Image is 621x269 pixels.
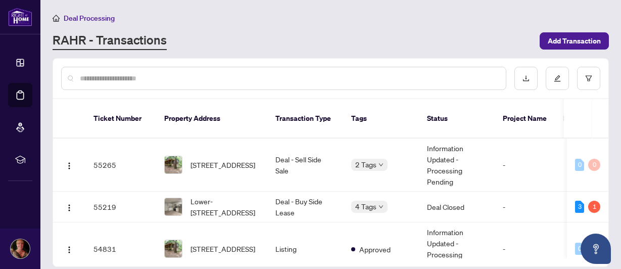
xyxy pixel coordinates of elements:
span: Deal Processing [64,14,115,23]
img: thumbnail-img [165,198,182,215]
button: Logo [61,157,77,173]
th: Project Name [495,99,555,139]
td: Information Updated - Processing Pending [419,139,495,192]
button: Open asap [581,234,611,264]
button: Add Transaction [540,32,609,50]
button: Logo [61,241,77,257]
img: Logo [65,204,73,212]
button: download [514,67,538,90]
td: Deal Closed [419,192,495,222]
span: [STREET_ADDRESS] [190,243,255,254]
span: 4 Tags [355,201,376,212]
th: Ticket Number [85,99,156,139]
td: Deal - Sell Side Sale [267,139,343,192]
a: RAHR - Transactions [53,32,167,50]
div: 3 [575,201,584,213]
span: down [378,162,384,167]
td: - [495,139,565,192]
span: 2 Tags [355,159,376,170]
img: Logo [65,246,73,254]
td: 55219 [85,192,156,222]
div: 0 [575,159,584,171]
th: Status [419,99,495,139]
img: thumbnail-img [165,240,182,257]
td: - [495,192,565,222]
th: MLS # [555,99,616,139]
th: Property Address [156,99,267,139]
img: Logo [65,162,73,170]
span: [STREET_ADDRESS] [190,159,255,170]
button: filter [577,67,600,90]
td: 55265 [85,139,156,192]
span: Add Transaction [548,33,601,49]
span: download [522,75,530,82]
span: Approved [359,244,391,255]
th: Transaction Type [267,99,343,139]
div: 0 [575,243,584,255]
button: edit [546,67,569,90]
span: down [378,204,384,209]
div: 1 [588,201,600,213]
span: Lower-[STREET_ADDRESS] [190,196,259,218]
td: Deal - Buy Side Lease [267,192,343,222]
th: Tags [343,99,419,139]
button: Logo [61,199,77,215]
span: home [53,15,60,22]
span: filter [585,75,592,82]
img: logo [8,8,32,26]
span: edit [554,75,561,82]
img: Profile Icon [11,239,30,258]
div: 0 [588,159,600,171]
img: thumbnail-img [165,156,182,173]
